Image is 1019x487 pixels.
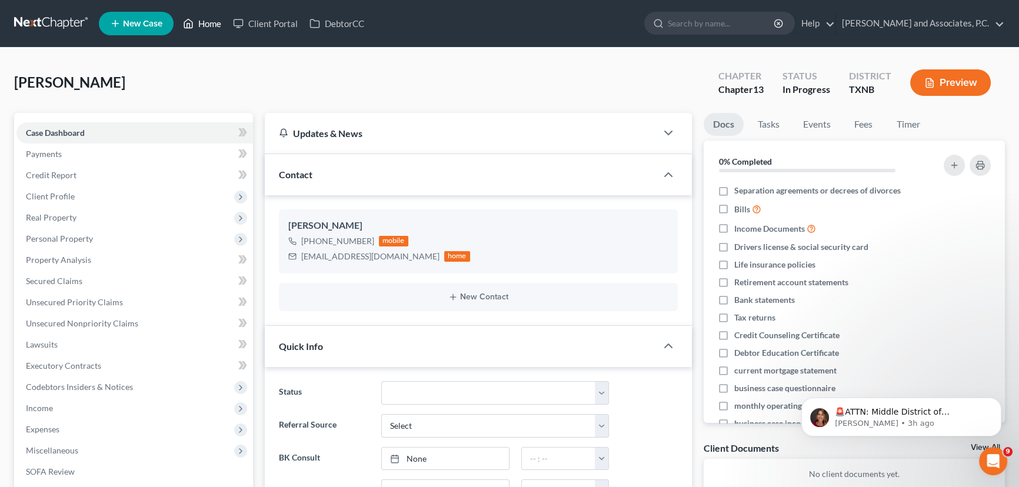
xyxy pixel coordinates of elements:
span: business case income projection [734,418,852,429]
span: SOFA Review [26,466,75,476]
a: [PERSON_NAME] and Associates, P.C. [836,13,1004,34]
span: Debtor Education Certificate [734,347,839,359]
span: business case questionnaire [734,382,835,394]
span: Bank statements [734,294,795,306]
div: Client Documents [704,442,779,454]
a: Client Portal [227,13,304,34]
span: Secured Claims [26,276,82,286]
a: Case Dashboard [16,122,253,144]
a: Timer [887,113,930,136]
input: Search by name... [668,12,775,34]
span: Income [26,403,53,413]
button: New Contact [288,292,668,302]
span: Executory Contracts [26,361,101,371]
a: Events [794,113,840,136]
div: home [444,251,470,262]
a: Tasks [748,113,789,136]
a: Executory Contracts [16,355,253,376]
span: Tax returns [734,312,775,323]
a: Payments [16,144,253,165]
span: Income Documents [734,223,805,235]
div: Status [782,69,830,83]
a: Help [795,13,835,34]
a: Property Analysis [16,249,253,271]
span: Contact [279,169,312,180]
label: Status [273,381,375,405]
span: Unsecured Priority Claims [26,297,123,307]
span: Drivers license & social security card [734,241,868,253]
iframe: Intercom live chat [979,447,1007,475]
span: Payments [26,149,62,159]
span: 9 [1003,447,1013,456]
span: Credit Counseling Certificate [734,329,840,341]
span: Property Analysis [26,255,91,265]
span: Bills [734,204,750,215]
span: Quick Info [279,341,323,352]
span: Separation agreements or decrees of divorces [734,185,901,196]
a: None [382,448,508,470]
span: Life insurance policies [734,259,815,271]
div: District [849,69,891,83]
a: Secured Claims [16,271,253,292]
span: New Case [123,19,162,28]
div: mobile [379,236,408,246]
div: TXNB [849,83,891,96]
span: 13 [753,84,764,95]
input: -- : -- [522,448,596,470]
a: Unsecured Nonpriority Claims [16,313,253,334]
span: [PERSON_NAME] [14,74,125,91]
a: Home [177,13,227,34]
span: Case Dashboard [26,128,85,138]
span: Lawsuits [26,339,58,349]
a: Unsecured Priority Claims [16,292,253,313]
div: [PHONE_NUMBER] [301,235,374,247]
a: Lawsuits [16,334,253,355]
iframe: Intercom notifications message [784,373,1019,455]
span: Client Profile [26,191,75,201]
span: monthly operating reports [734,400,831,412]
a: DebtorCC [304,13,370,34]
span: Codebtors Insiders & Notices [26,382,133,392]
span: Credit Report [26,170,76,180]
span: Personal Property [26,234,93,243]
div: [PERSON_NAME] [288,219,668,233]
div: Updates & News [279,127,642,139]
strong: 0% Completed [719,156,772,166]
div: [EMAIL_ADDRESS][DOMAIN_NAME] [301,251,439,262]
a: Fees [845,113,883,136]
span: Miscellaneous [26,445,78,455]
a: SOFA Review [16,461,253,482]
span: current mortgage statement [734,365,837,376]
span: Retirement account statements [734,276,848,288]
span: Real Property [26,212,76,222]
a: Credit Report [16,165,253,186]
button: Preview [910,69,991,96]
div: Chapter [718,69,764,83]
span: Expenses [26,424,59,434]
div: In Progress [782,83,830,96]
span: Unsecured Nonpriority Claims [26,318,138,328]
div: Chapter [718,83,764,96]
label: Referral Source [273,414,375,438]
label: BK Consult [273,447,375,471]
a: Docs [704,113,744,136]
p: No client documents yet. [713,468,996,480]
